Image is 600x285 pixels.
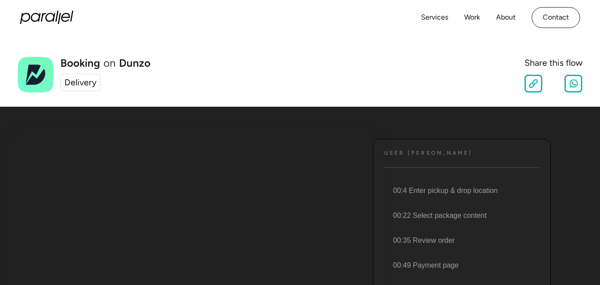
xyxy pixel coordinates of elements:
a: Dunzo [119,58,151,68]
div: Delivery [64,76,96,89]
h1: Booking [60,58,100,68]
h4: User [PERSON_NAME] [384,150,473,157]
a: About [496,11,516,24]
li: 00:4 Enter pickup & drop location [382,178,540,203]
div: Share this flow [525,56,582,70]
li: 00:49 Payment page [382,253,540,278]
div: on [103,58,115,68]
li: 00:22 Select package content [382,203,540,228]
a: Delivery [60,74,100,92]
li: 00:35 Review order [382,228,540,253]
a: Services [421,11,448,24]
a: home [20,11,73,24]
a: Contact [532,7,580,28]
a: Work [464,11,480,24]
